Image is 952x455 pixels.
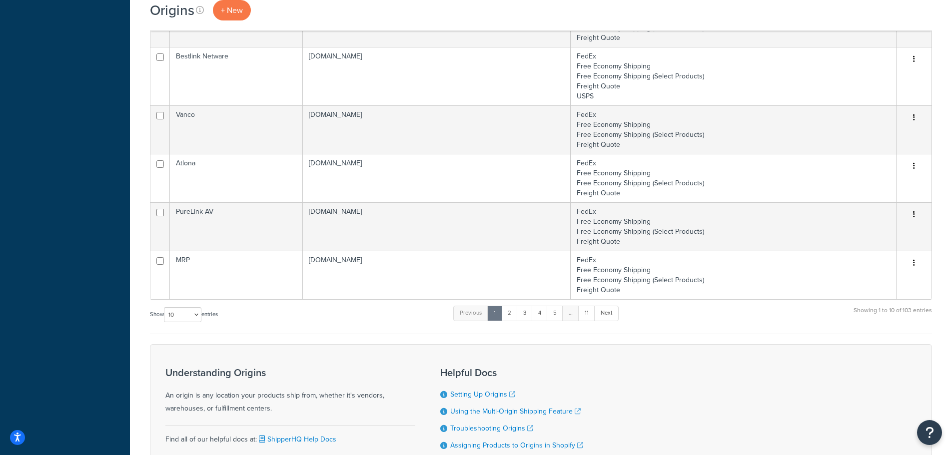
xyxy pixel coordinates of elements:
[571,47,897,105] td: FedEx Free Economy Shipping Free Economy Shipping (Select Products) Freight Quote USPS
[450,406,581,417] a: Using the Multi-Origin Shipping Feature
[303,251,571,299] td: [DOMAIN_NAME]
[164,307,201,322] select: Showentries
[450,440,583,451] a: Assigning Products to Origins in Shopify
[170,154,303,202] td: Atlona
[571,202,897,251] td: FedEx Free Economy Shipping Free Economy Shipping (Select Products) Freight Quote
[303,202,571,251] td: [DOMAIN_NAME]
[854,305,932,326] div: Showing 1 to 10 of 103 entries
[150,307,218,322] label: Show entries
[578,306,595,321] a: 11
[170,105,303,154] td: Vanco
[440,367,583,378] h3: Helpful Docs
[257,434,336,445] a: ShipperHQ Help Docs
[450,389,515,400] a: Setting Up Origins
[170,251,303,299] td: MRP
[917,420,942,445] button: Open Resource Center
[150,0,194,20] h1: Origins
[170,202,303,251] td: PureLink AV
[562,306,579,321] a: …
[221,4,243,16] span: + New
[303,154,571,202] td: [DOMAIN_NAME]
[547,306,563,321] a: 5
[453,306,488,321] a: Previous
[450,423,533,434] a: Troubleshooting Origins
[594,306,619,321] a: Next
[170,47,303,105] td: Bestlink Netware
[571,105,897,154] td: FedEx Free Economy Shipping Free Economy Shipping (Select Products) Freight Quote
[303,105,571,154] td: [DOMAIN_NAME]
[571,251,897,299] td: FedEx Free Economy Shipping Free Economy Shipping (Select Products) Freight Quote
[165,425,415,446] div: Find all of our helpful docs at:
[165,367,415,378] h3: Understanding Origins
[571,154,897,202] td: FedEx Free Economy Shipping Free Economy Shipping (Select Products) Freight Quote
[487,306,502,321] a: 1
[517,306,533,321] a: 3
[303,47,571,105] td: [DOMAIN_NAME]
[501,306,518,321] a: 2
[532,306,548,321] a: 4
[165,367,415,415] div: An origin is any location your products ship from, whether it's vendors, warehouses, or fulfillme...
